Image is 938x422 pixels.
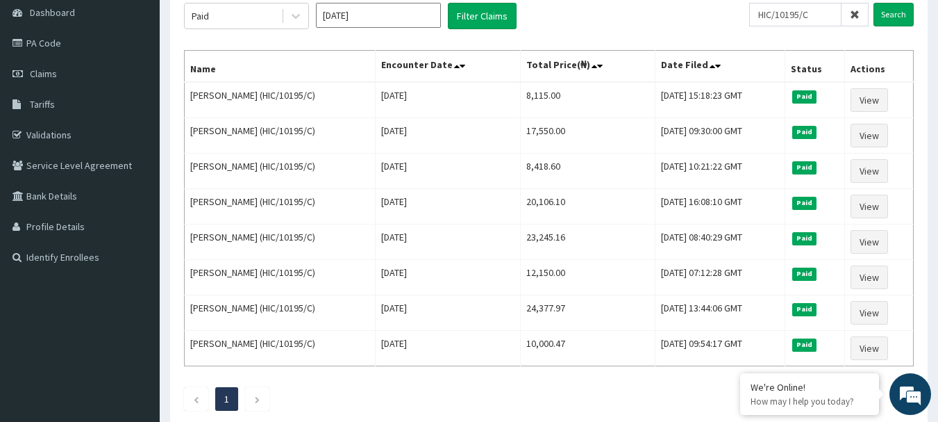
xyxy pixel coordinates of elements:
td: [PERSON_NAME] (HIC/10195/C) [185,82,376,118]
input: Search by HMO ID [749,3,841,26]
td: 20,106.10 [520,189,655,225]
td: [PERSON_NAME] (HIC/10195/C) [185,154,376,189]
td: [PERSON_NAME] (HIC/10195/C) [185,225,376,260]
a: View [851,88,888,112]
td: [PERSON_NAME] (HIC/10195/C) [185,118,376,154]
span: We're online! [81,124,192,264]
td: [DATE] [375,260,520,295]
a: View [851,124,888,147]
textarea: Type your message and hit 'Enter' [7,277,265,326]
td: [DATE] 16:08:10 GMT [655,189,785,225]
span: Paid [792,161,817,174]
td: [DATE] [375,225,520,260]
td: [DATE] 09:54:17 GMT [655,331,785,366]
td: [DATE] [375,189,520,225]
a: View [851,266,888,289]
span: Paid [792,126,817,138]
td: 12,150.00 [520,260,655,295]
span: Paid [792,268,817,280]
span: Claims [30,67,57,80]
td: [PERSON_NAME] (HIC/10195/C) [185,295,376,331]
div: Paid [192,9,209,23]
td: [DATE] [375,82,520,118]
span: Paid [792,339,817,351]
td: [DATE] 10:21:22 GMT [655,154,785,189]
span: Paid [792,303,817,316]
span: Paid [792,232,817,245]
a: View [851,301,888,325]
td: [DATE] 13:44:06 GMT [655,295,785,331]
span: Tariffs [30,98,55,111]
td: [DATE] 08:40:29 GMT [655,225,785,260]
td: 8,115.00 [520,82,655,118]
a: Previous page [193,393,199,405]
img: d_794563401_company_1708531726252_794563401 [26,70,56,104]
span: Paid [792,197,817,209]
td: [DATE] [375,154,520,189]
input: Search [873,3,914,26]
p: How may I help you today? [751,396,869,407]
span: Dashboard [30,6,75,19]
td: 8,418.60 [520,154,655,189]
td: [PERSON_NAME] (HIC/10195/C) [185,189,376,225]
td: [PERSON_NAME] (HIC/10195/C) [185,260,376,295]
th: Encounter Date [375,51,520,83]
td: 23,245.16 [520,225,655,260]
td: 17,550.00 [520,118,655,154]
a: Next page [254,393,260,405]
td: [DATE] [375,331,520,366]
input: Select Month and Year [316,3,441,28]
button: Filter Claims [448,3,517,29]
th: Date Filed [655,51,785,83]
td: [DATE] 09:30:00 GMT [655,118,785,154]
span: Paid [792,90,817,103]
th: Status [785,51,844,83]
a: View [851,159,888,183]
div: Chat with us now [72,78,233,96]
td: [DATE] [375,118,520,154]
td: 24,377.97 [520,295,655,331]
th: Name [185,51,376,83]
td: [DATE] 15:18:23 GMT [655,82,785,118]
a: Page 1 is your current page [224,393,229,405]
a: View [851,336,888,360]
a: View [851,230,888,254]
div: We're Online! [751,381,869,393]
th: Actions [844,51,913,83]
td: [DATE] 07:12:28 GMT [655,260,785,295]
td: 10,000.47 [520,331,655,366]
td: [PERSON_NAME] (HIC/10195/C) [185,331,376,366]
div: Minimize live chat window [228,7,261,40]
th: Total Price(₦) [520,51,655,83]
a: View [851,195,888,218]
td: [DATE] [375,295,520,331]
